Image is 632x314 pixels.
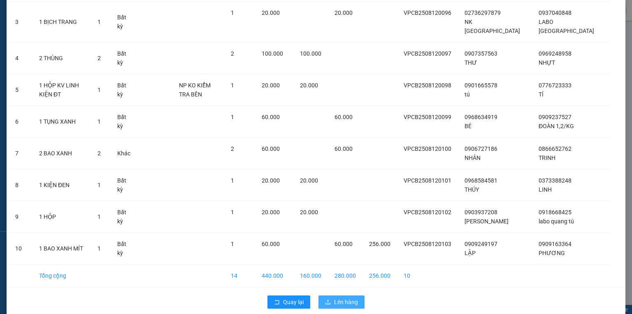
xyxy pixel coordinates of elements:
span: 0373388248 [539,177,572,184]
span: 60.000 [335,241,353,247]
span: NP KO KIỂM TRA BÊN [179,82,211,98]
span: 60.000 [262,114,280,120]
td: 4 [9,42,33,74]
span: LẬP [465,250,476,256]
td: 1 KIỆN ĐEN [33,169,91,201]
span: 60.000 [335,145,353,152]
span: 0901665578 [465,82,497,89]
td: 14 [224,265,255,287]
span: tú [465,91,470,98]
span: 1 [231,209,234,216]
span: upload [325,299,331,306]
span: 1 [98,245,101,252]
td: 6 [9,106,33,138]
td: 7 [9,138,33,169]
span: 1 [231,241,234,247]
span: 1 [98,182,101,188]
span: Lên hàng [334,298,358,307]
td: 10 [9,233,33,265]
span: 1 [231,82,234,89]
span: TÍ [539,91,544,98]
span: 1 [98,118,101,125]
td: 256.000 [362,265,397,287]
span: 1 [98,213,101,220]
span: 0907357563 [465,50,497,57]
span: 60.000 [262,241,280,247]
span: TRINH [539,155,555,161]
td: 1 HỘP KV LINH KIỆN ĐT [33,74,91,106]
span: 20.000 [262,9,280,16]
span: 1 [231,9,234,16]
span: 60.000 [262,145,280,152]
td: 2 BAO XANH [33,138,91,169]
td: Bất kỳ [111,74,139,106]
span: VPCB2508120098 [404,82,451,89]
span: 20.000 [300,82,318,89]
span: 0937040848 [539,9,572,16]
span: 20.000 [300,209,318,216]
td: Khác [111,138,139,169]
td: Bất kỳ [111,2,139,42]
td: 3 [9,2,33,42]
td: Bất kỳ [111,169,139,201]
span: THƯ [465,59,477,66]
td: 10 [397,265,458,287]
span: 2 [231,50,234,57]
td: 1 TỤNG XANH [33,106,91,138]
td: 8 [9,169,33,201]
span: 0918668425 [539,209,572,216]
span: 1 [231,114,234,120]
span: 0969248958 [539,50,572,57]
span: 0866652762 [539,145,572,152]
td: Tổng cộng [33,265,91,287]
span: 60.000 [335,114,353,120]
td: 160.000 [293,265,328,287]
button: rollbackQuay lại [267,295,310,309]
span: 0909237527 [539,114,572,120]
td: 5 [9,74,33,106]
td: 1 HỘP [33,201,91,233]
td: 9 [9,201,33,233]
span: THÚY [465,186,479,193]
span: 0903937208 [465,209,497,216]
td: Bất kỳ [111,201,139,233]
span: Quay lại [283,298,304,307]
span: NHỰT [539,59,555,66]
span: 0909249197 [465,241,497,247]
span: BÉ [465,123,472,129]
span: VPCB2508120101 [404,177,451,184]
td: 440.000 [255,265,293,287]
span: 02736297879 [465,9,501,16]
span: VPCB2508120097 [404,50,451,57]
span: 2 [231,145,234,152]
span: 0906727186 [465,145,497,152]
span: NK [GEOGRAPHIC_DATA] [465,19,520,34]
span: 0776723333 [539,82,572,89]
span: VPCB2508120096 [404,9,451,16]
span: 256.000 [369,241,390,247]
span: LABO [GEOGRAPHIC_DATA] [539,19,594,34]
span: NHÂN [465,155,481,161]
span: 0968634919 [465,114,497,120]
span: [PERSON_NAME] [465,218,509,225]
td: 280.000 [328,265,362,287]
span: labo quang tú [539,218,574,225]
span: 20.000 [262,209,280,216]
td: 2 THÙNG [33,42,91,74]
span: 20.000 [300,177,318,184]
span: VPCB2508120103 [404,241,451,247]
span: 20.000 [262,177,280,184]
span: 0909163364 [539,241,572,247]
span: 2 [98,150,101,157]
td: Bất kỳ [111,106,139,138]
span: LINH [539,186,552,193]
td: Bất kỳ [111,42,139,74]
span: PHƯƠNG [539,250,565,256]
td: Bất kỳ [111,233,139,265]
span: VPCB2508120099 [404,114,451,120]
button: uploadLên hàng [318,295,365,309]
span: rollback [274,299,280,306]
span: 20.000 [335,9,353,16]
td: 1 BỊCH TRANG [33,2,91,42]
span: 100.000 [300,50,321,57]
